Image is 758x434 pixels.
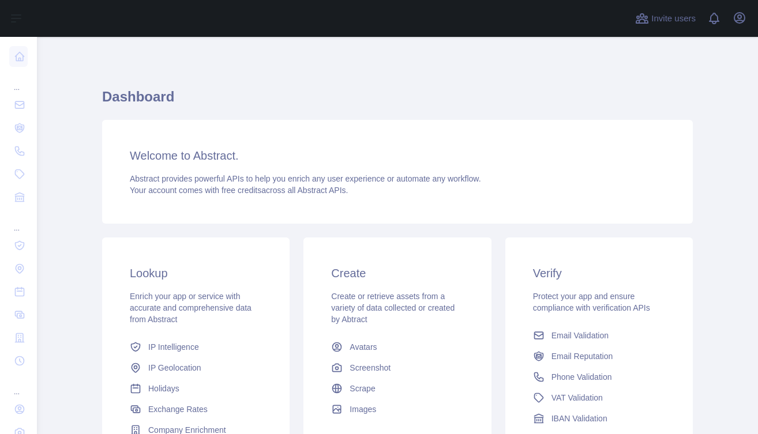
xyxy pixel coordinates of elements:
a: IP Intelligence [125,337,267,357]
span: Enrich your app or service with accurate and comprehensive data from Abstract [130,292,252,324]
div: ... [9,373,28,397]
span: Protect your app and ensure compliance with verification APIs [533,292,650,312]
span: IBAN Validation [551,413,607,424]
a: Avatars [327,337,468,357]
span: Email Validation [551,330,609,341]
h3: Verify [533,265,665,281]
span: VAT Validation [551,392,603,403]
a: Holidays [125,378,267,399]
span: Screenshot [350,362,391,373]
a: Phone Validation [528,367,670,387]
a: Screenshot [327,357,468,378]
span: Create or retrieve assets from a variety of data collected or created by Abtract [331,292,455,324]
a: Email Reputation [528,346,670,367]
button: Invite users [633,9,698,28]
span: Avatars [350,341,377,353]
h1: Dashboard [102,88,693,115]
div: ... [9,210,28,233]
span: Holidays [148,383,179,394]
a: Exchange Rates [125,399,267,420]
span: Images [350,403,376,415]
span: Abstract provides powerful APIs to help you enrich any user experience or automate any workflow. [130,174,481,183]
h3: Create [331,265,463,281]
span: Phone Validation [551,371,612,383]
h3: Lookup [130,265,262,281]
a: Images [327,399,468,420]
a: IP Geolocation [125,357,267,378]
h3: Welcome to Abstract. [130,148,665,164]
span: IP Geolocation [148,362,201,373]
a: VAT Validation [528,387,670,408]
div: ... [9,69,28,92]
span: IP Intelligence [148,341,199,353]
span: Exchange Rates [148,403,208,415]
span: free credits [222,186,261,195]
a: Scrape [327,378,468,399]
a: IBAN Validation [528,408,670,429]
a: Email Validation [528,325,670,346]
span: Email Reputation [551,350,613,362]
span: Scrape [350,383,375,394]
span: Invite users [651,12,696,25]
span: Your account comes with across all Abstract APIs. [130,186,348,195]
